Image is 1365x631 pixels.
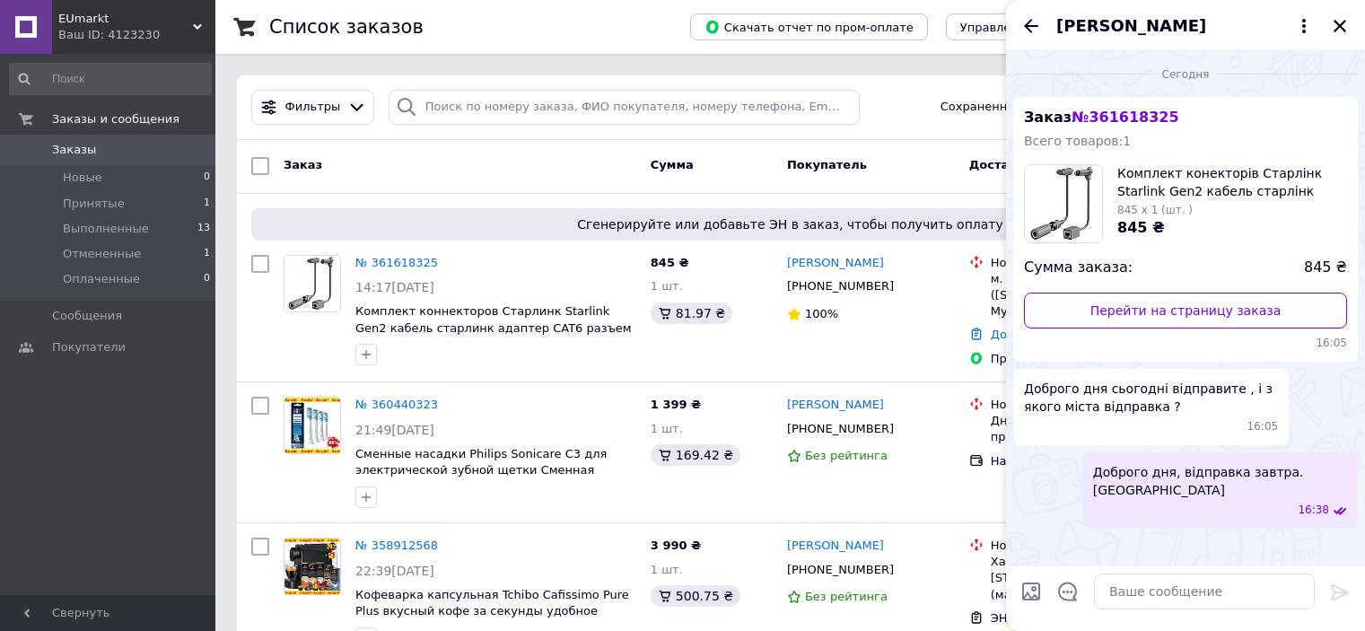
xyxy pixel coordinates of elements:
[651,585,740,607] div: 500.75 ₴
[1093,463,1347,499] span: Доброго дня, відправка завтра. [GEOGRAPHIC_DATA]
[355,539,438,552] a: № 358912568
[52,111,179,127] span: Заказы и сообщения
[355,304,632,351] a: Комплект коннекторов Старлинк Starlink Gen2 кабель старлинк адаптер CAT6 разъем RJ45 переходник eum
[284,538,341,595] a: Фото товару
[355,447,618,511] a: Сменные насадки Philips Sonicare C3 для электрической зубной щетки Сменная насадка для электричес...
[1056,14,1206,38] span: [PERSON_NAME]
[63,196,125,212] span: Принятые
[1329,15,1351,37] button: Закрыть
[355,398,438,411] a: № 360440323
[991,328,1070,341] a: Добавить ЭН
[355,564,434,578] span: 22:39[DATE]
[284,397,341,454] a: Фото товару
[651,398,701,411] span: 1 399 ₴
[991,413,1173,445] div: Дніпро, №13 (до 30 кг): просп. Науки, 43 (ТРЦ "Leto")
[690,13,928,40] button: Скачать отчет по пром-оплате
[651,302,732,324] div: 81.97 ₴
[355,280,434,294] span: 14:17[DATE]
[991,255,1173,271] div: Нова Пошта
[204,170,210,186] span: 0
[1025,165,1102,242] img: 6771710746_w160_h160_komplekt-konektoriv-starlink.jpg
[1024,380,1278,416] span: Доброго дня сьогодні відправите , і з якого міста відправка ?
[284,255,341,312] a: Фото товару
[204,196,210,212] span: 1
[783,417,897,441] div: [PHONE_NUMBER]
[284,539,340,594] img: Фото товару
[783,558,897,582] div: [PHONE_NUMBER]
[58,27,215,43] div: Ваш ID: 4123230
[52,308,122,324] span: Сообщения
[991,611,1119,625] span: ЭН: 20451234694392
[991,453,1173,469] div: Наложенный платеж
[1056,14,1315,38] button: [PERSON_NAME]
[284,256,340,311] img: Фото товару
[805,449,888,462] span: Без рейтинга
[1117,219,1165,236] span: 845 ₴
[58,11,193,27] span: EUmarkt
[284,398,340,453] img: Фото товару
[651,444,740,466] div: 169.42 ₴
[704,19,914,35] span: Скачать отчет по пром-оплате
[787,397,884,414] a: [PERSON_NAME]
[355,256,438,269] a: № 361618325
[1247,419,1279,434] span: 16:05 12.09.2025
[805,590,888,603] span: Без рейтинга
[805,307,838,320] span: 100%
[651,256,689,269] span: 845 ₴
[991,554,1173,603] div: Харьков, №164 (до 5 кг): [STREET_ADDRESS] (маг."Thrash")
[63,221,149,237] span: Выполненные
[787,538,884,555] a: [PERSON_NAME]
[52,142,96,158] span: Заказы
[941,99,1087,116] span: Сохраненные фильтры:
[1072,109,1178,126] span: № 361618325
[1013,65,1358,83] div: 12.09.2025
[991,538,1173,554] div: Нова Пошта
[1024,258,1133,278] span: Сумма заказа:
[651,158,694,171] span: Сумма
[960,21,1101,34] span: Управление статусами
[204,271,210,287] span: 0
[1117,164,1347,200] span: Комплект конекторів Старлінк Starlink Gen2 кабель старлінк адаптер CAT6 роз'єм RJ45 перехідник eum
[1024,293,1347,329] a: Перейти на страницу заказа
[991,397,1173,413] div: Нова Пошта
[1056,580,1080,603] button: Открыть шаблоны ответов
[1117,204,1193,216] span: 845 x 1 (шт. )
[651,563,683,576] span: 1 шт.
[355,423,434,437] span: 21:49[DATE]
[204,246,210,262] span: 1
[63,170,102,186] span: Новые
[651,422,683,435] span: 1 шт.
[1155,67,1217,83] span: Сегодня
[1024,336,1347,351] span: 16:05 12.09.2025
[1298,503,1329,518] span: 16:38 12.09.2025
[197,221,210,237] span: 13
[787,255,884,272] a: [PERSON_NAME]
[63,246,141,262] span: Отмененные
[787,158,867,171] span: Покупатель
[1304,258,1347,278] span: 845 ₴
[1024,109,1179,126] span: Заказ
[284,158,322,171] span: Заказ
[269,16,424,38] h1: Список заказов
[63,271,140,287] span: Оплаченные
[969,158,1096,171] span: Доставка и оплата
[651,539,701,552] span: 3 990 ₴
[285,99,341,116] span: Фильтры
[991,271,1173,320] div: м. [GEOGRAPHIC_DATA] ([STREET_ADDRESS]: вул. Музична, 15
[946,13,1116,40] button: Управление статусами
[1020,15,1042,37] button: Назад
[991,351,1173,367] div: Пром-оплата
[783,275,897,298] div: [PHONE_NUMBER]
[9,63,212,95] input: Поиск
[52,339,126,355] span: Покупатели
[389,90,860,125] input: Поиск по номеру заказа, ФИО покупателя, номеру телефона, Email, номеру накладной
[651,279,683,293] span: 1 шт.
[258,215,1322,233] span: Сгенерируйте или добавьте ЭН в заказ, чтобы получить оплату
[1024,134,1131,148] span: Всего товаров: 1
